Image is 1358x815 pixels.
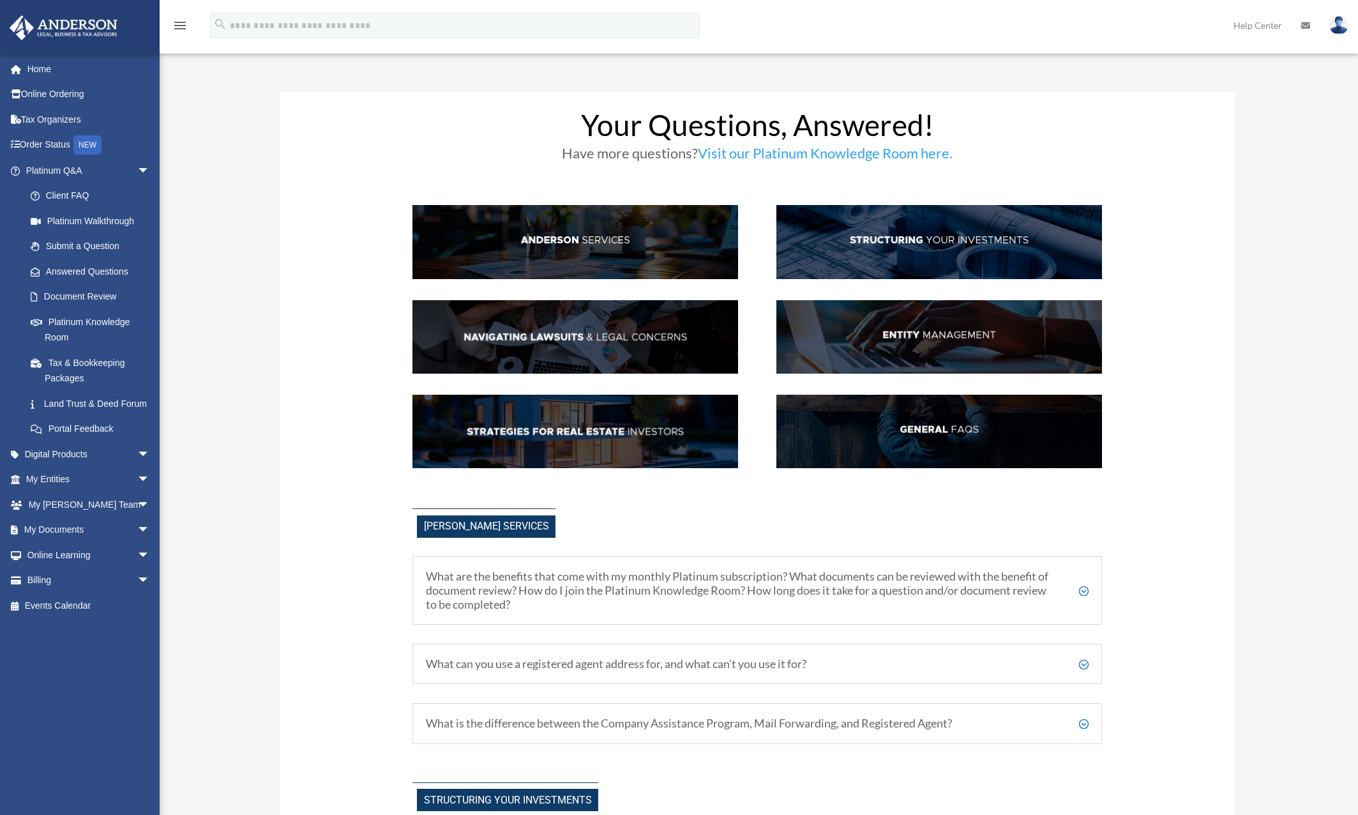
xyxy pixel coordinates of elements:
[137,568,163,594] span: arrow_drop_down
[172,18,188,33] i: menu
[6,15,121,40] img: Anderson Advisors Platinum Portal
[213,17,227,31] i: search
[18,309,169,350] a: Platinum Knowledge Room
[426,657,1089,671] h5: What can you use a registered agent address for, and what can’t you use it for?
[18,208,169,234] a: Platinum Walkthrough
[9,517,169,543] a: My Documentsarrow_drop_down
[9,542,169,568] a: Online Learningarrow_drop_down
[137,441,163,468] span: arrow_drop_down
[426,717,1089,731] h5: What is the difference between the Company Assistance Program, Mail Forwarding, and Registered Ag...
[412,146,1102,167] h3: Have more questions?
[18,234,169,259] a: Submit a Question
[137,158,163,184] span: arrow_drop_down
[1329,16,1348,34] img: User Pic
[9,107,169,132] a: Tax Organizers
[412,395,738,469] img: StratsRE_hdr
[137,492,163,518] span: arrow_drop_down
[426,570,1089,611] h5: What are the benefits that come with my monthly Platinum subscription? What documents can be revi...
[137,517,163,544] span: arrow_drop_down
[412,205,738,279] img: AndServ_hdr
[9,492,169,517] a: My [PERSON_NAME] Teamarrow_drop_down
[776,395,1102,469] img: GenFAQ_hdr
[776,205,1102,279] img: StructInv_hdr
[137,467,163,493] span: arrow_drop_down
[18,391,169,416] a: Land Trust & Deed Forum
[9,467,169,492] a: My Entitiesarrow_drop_down
[18,350,169,391] a: Tax & Bookkeeping Packages
[776,300,1102,374] img: EntManag_hdr
[137,542,163,568] span: arrow_drop_down
[18,183,163,209] a: Client FAQ
[9,441,169,467] a: Digital Productsarrow_drop_down
[417,789,598,811] span: Structuring Your investments
[9,568,169,593] a: Billingarrow_drop_down
[9,593,169,618] a: Events Calendar
[18,284,169,310] a: Document Review
[698,144,953,168] a: Visit our Platinum Knowledge Room here.
[9,158,169,183] a: Platinum Q&Aarrow_drop_down
[9,56,169,82] a: Home
[73,135,102,155] div: NEW
[18,416,169,442] a: Portal Feedback
[412,110,1102,146] h1: Your Questions, Answered!
[9,132,169,158] a: Order StatusNEW
[412,300,738,374] img: NavLaw_hdr
[9,82,169,107] a: Online Ordering
[172,22,188,33] a: menu
[18,259,169,284] a: Answered Questions
[417,515,555,538] span: [PERSON_NAME] Services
